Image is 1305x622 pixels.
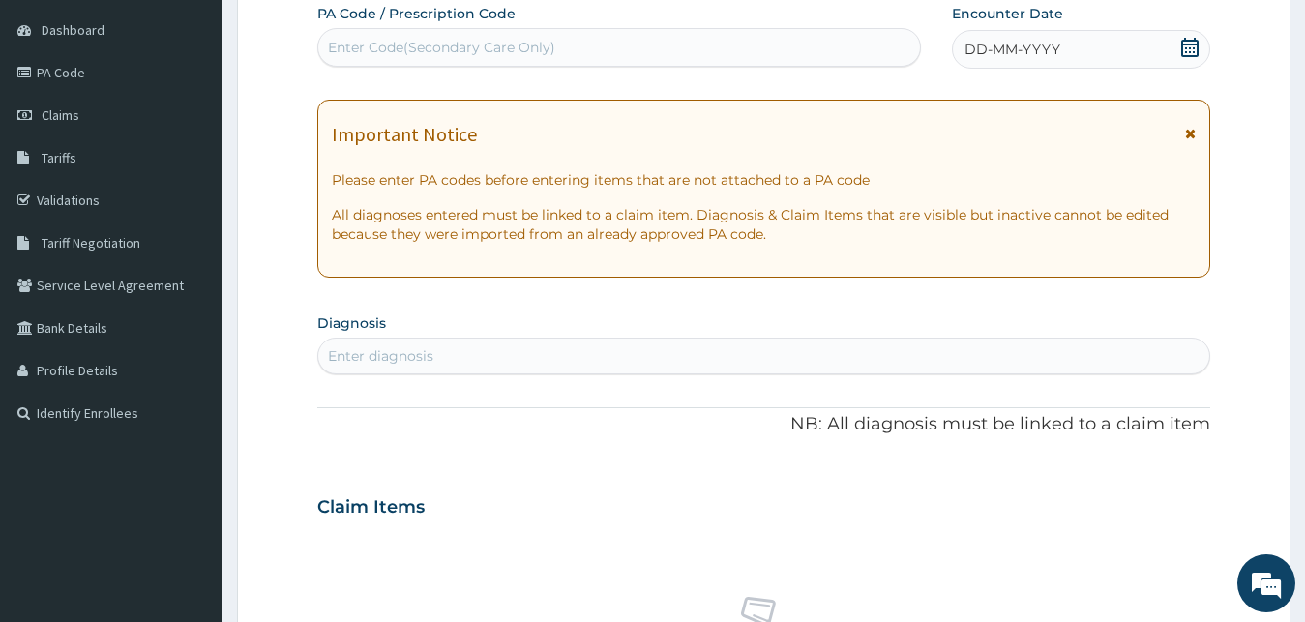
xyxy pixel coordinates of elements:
[964,40,1060,59] span: DD-MM-YYYY
[42,21,104,39] span: Dashboard
[42,234,140,252] span: Tariff Negotiation
[332,205,1197,244] p: All diagnoses entered must be linked to a claim item. Diagnosis & Claim Items that are visible bu...
[317,497,425,518] h3: Claim Items
[36,97,78,145] img: d_794563401_company_1708531726252_794563401
[42,149,76,166] span: Tariffs
[317,313,386,333] label: Diagnosis
[332,170,1197,190] p: Please enter PA codes before entering items that are not attached to a PA code
[328,346,433,366] div: Enter diagnosis
[317,10,364,56] div: Minimize live chat window
[101,108,325,133] div: Chat with us now
[317,4,516,23] label: PA Code / Prescription Code
[112,188,267,383] span: We're online!
[328,38,555,57] div: Enter Code(Secondary Care Only)
[317,412,1211,437] p: NB: All diagnosis must be linked to a claim item
[10,416,369,484] textarea: Type your message and hit 'Enter'
[42,106,79,124] span: Claims
[952,4,1063,23] label: Encounter Date
[332,124,477,145] h1: Important Notice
